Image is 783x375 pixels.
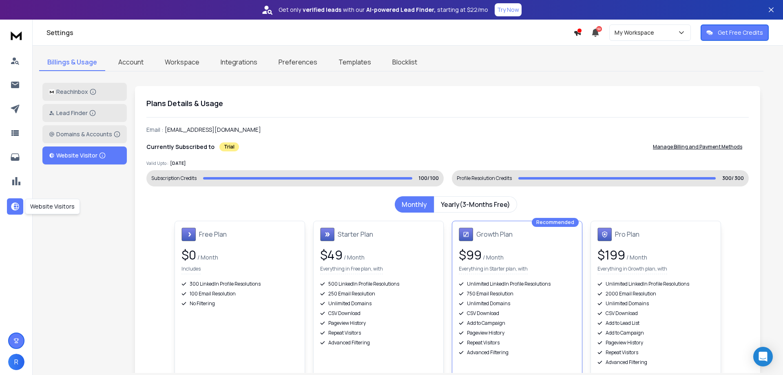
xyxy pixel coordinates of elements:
p: [DATE] [170,160,186,167]
div: CSV Download [597,310,714,317]
img: Starter Plan icon [320,228,334,242]
div: CSV Download [459,310,575,317]
div: No Filtering [181,300,298,307]
p: Valid Upto : [146,160,168,166]
div: 500 LinkedIn Profile Resolutions [320,281,437,287]
div: Advanced Filtering [320,339,437,346]
p: 300/ 300 [722,175,744,182]
a: Integrations [212,54,265,71]
div: Unlimited LinkedIn Profile Resolutions [597,281,714,287]
a: Blocklist [384,54,425,71]
span: 50 [596,26,602,32]
div: Unlimited Domains [320,300,437,307]
img: Growth Plan icon [459,228,473,242]
p: 100/ 100 [419,175,439,182]
div: 300 LinkedIn Profile Resolutions [181,281,298,287]
div: Profile Resolution Credits [457,175,512,182]
a: Account [110,54,152,71]
span: $ 0 [181,246,196,263]
div: 250 Email Resolution [320,291,437,297]
span: $ 199 [597,246,625,263]
p: Get only with our starting at $22/mo [279,6,488,14]
button: Website Visitor [42,146,127,164]
div: Recommended [532,218,579,227]
div: 2000 Email Resolution [597,291,714,297]
p: Manage Billing and Payment Methods [653,144,742,150]
p: Email : [146,126,163,134]
p: Everything in Free plan, with [320,266,383,274]
button: Lead Finder [42,104,127,122]
div: Unlimited Domains [459,300,575,307]
h1: Plans Details & Usage [146,98,749,109]
h1: Pro Plan [615,229,639,239]
p: My Workspace [615,29,657,37]
button: Manage Billing and Payment Methods [646,139,749,155]
a: Preferences [270,54,325,71]
span: / Month [482,253,504,261]
h1: Growth Plan [476,229,513,239]
div: Repeat Visitors [320,330,437,336]
p: Currently Subscribed to [146,143,215,151]
div: Pageview History [597,339,714,346]
span: $ 49 [320,246,343,263]
div: 750 Email Resolution [459,291,575,297]
p: Try Now [497,6,519,14]
div: Unlimited LinkedIn Profile Resolutions [459,281,575,287]
button: Get Free Credits [701,24,769,41]
button: Monthly [395,196,434,213]
div: Repeat Visitors [459,339,575,346]
div: Advanced Filtering [597,359,714,366]
div: Trial [219,142,239,151]
div: Pageview History [459,330,575,336]
img: logo [8,28,24,43]
a: Workspace [157,54,208,71]
p: [EMAIL_ADDRESS][DOMAIN_NAME] [165,126,261,134]
div: Add to Campaign [597,330,714,336]
p: Get Free Credits [718,29,763,37]
a: Billings & Usage [39,54,105,71]
strong: verified leads [303,6,341,14]
div: CSV Download [320,310,437,317]
div: 100 Email Resolution [181,291,298,297]
div: Unlimited Domains [597,300,714,307]
div: Subscription Credits [151,175,197,182]
h1: Free Plan [199,229,227,239]
button: Domains & Accounts [42,125,127,143]
div: Add to Campaign [459,320,575,326]
div: Repeat Visitors [597,349,714,356]
img: Free Plan icon [181,228,196,242]
img: Pro Plan icon [597,228,612,242]
button: ReachInbox [42,83,127,101]
div: Add to Lead List [597,320,714,326]
img: logo [49,89,55,95]
div: Website Visitors [25,199,80,214]
h1: Starter Plan [338,229,373,239]
strong: AI-powered Lead Finder, [366,6,436,14]
span: / Month [625,253,647,261]
p: Includes [181,266,201,274]
span: / Month [343,253,365,261]
p: Everything in Growth plan, with [597,266,667,274]
button: R [8,354,24,370]
span: $ 99 [459,246,482,263]
div: Advanced Filtering [459,349,575,356]
div: Pageview History [320,320,437,326]
button: Try Now [495,3,522,16]
a: Templates [330,54,379,71]
div: Open Intercom Messenger [753,347,773,366]
h1: Settings [46,28,573,38]
button: Yearly(3-Months Free) [434,196,517,213]
span: / Month [196,253,218,261]
p: Everything in Starter plan, with [459,266,528,274]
